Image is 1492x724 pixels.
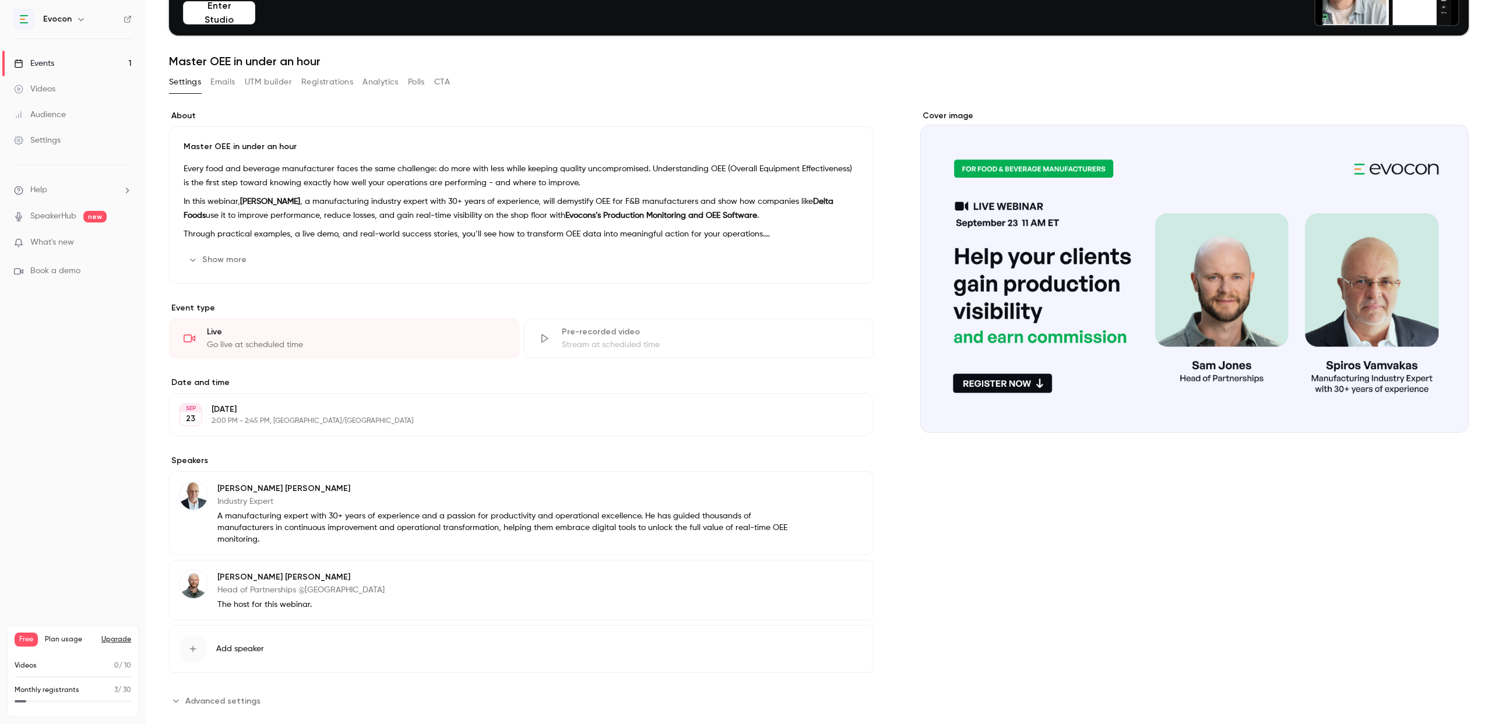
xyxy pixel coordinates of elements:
[184,162,859,190] p: Every food and beverage manufacturer faces the same challenge: do more with less while keeping qu...
[169,319,519,358] div: LiveGo live at scheduled time
[15,661,37,671] p: Videos
[301,73,353,91] button: Registrations
[217,571,385,583] p: [PERSON_NAME] [PERSON_NAME]
[14,135,61,146] div: Settings
[217,496,798,507] p: Industry Expert
[43,13,72,25] h6: Evocon
[212,404,812,415] p: [DATE]
[30,236,74,249] span: What's new
[114,661,131,671] p: / 10
[562,339,860,351] div: Stream at scheduled time
[101,635,131,644] button: Upgrade
[169,471,874,555] div: Spiros Vamvakas[PERSON_NAME] [PERSON_NAME]Industry ExpertA manufacturing expert with 30+ years of...
[14,184,132,196] li: help-dropdown-opener
[217,584,385,596] p: Head of Partnerships @[GEOGRAPHIC_DATA]
[184,250,254,269] button: Show more
[30,210,76,223] a: SpeakerHub
[562,326,860,338] div: Pre-recorded video
[169,110,874,122] label: About
[169,455,874,467] label: Speakers
[14,83,55,95] div: Videos
[15,10,33,29] img: Evocon
[180,570,207,598] img: Sam Jones
[207,339,505,351] div: Go live at scheduled time
[83,211,107,223] span: new
[363,73,399,91] button: Analytics
[180,482,207,510] img: Spiros Vamvakas
[169,302,874,314] p: Event type
[169,691,874,710] section: Advanced settings
[14,109,66,121] div: Audience
[114,685,131,695] p: / 30
[207,326,505,338] div: Live
[169,73,201,91] button: Settings
[217,510,798,545] p: A manufacturing expert with 30+ years of experience and a passion for productivity and operationa...
[30,265,80,277] span: Book a demo
[15,633,38,647] span: Free
[184,195,859,223] p: In this webinar, , a manufacturing industry expert with 30+ years of experience, will demystify O...
[30,184,47,196] span: Help
[245,73,292,91] button: UTM builder
[920,110,1469,433] section: Cover image
[184,141,859,153] p: Master OEE in under an hour
[14,58,54,69] div: Events
[169,691,268,710] button: Advanced settings
[114,687,118,694] span: 3
[524,319,874,358] div: Pre-recorded videoStream at scheduled time
[920,110,1469,122] label: Cover image
[184,227,859,241] p: Through practical examples, a live demo, and real-world success stories, you’ll see how to transf...
[408,73,425,91] button: Polls
[240,197,300,206] strong: [PERSON_NAME]
[169,560,874,620] div: Sam Jones[PERSON_NAME] [PERSON_NAME]Head of Partnerships @[GEOGRAPHIC_DATA]The host for this webi...
[212,416,812,426] p: 2:00 PM - 2:45 PM, [GEOGRAPHIC_DATA]/[GEOGRAPHIC_DATA]
[217,483,798,495] p: [PERSON_NAME] [PERSON_NAME]
[216,643,264,655] span: Add speaker
[186,413,195,425] p: 23
[217,599,385,610] p: The host for this webinar.
[169,625,874,673] button: Add speaker
[169,54,1469,68] h1: Master OEE in under an hour
[434,73,450,91] button: CTA
[169,377,874,389] label: Date and time
[15,685,79,695] p: Monthly registrants
[185,695,261,707] span: Advanced settings
[183,1,255,24] button: Enter Studio
[45,635,94,644] span: Plan usage
[565,211,757,220] strong: Evocons’s Production Monitoring and OEE Software
[114,662,119,669] span: 0
[180,404,201,412] div: SEP
[210,73,235,91] button: Emails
